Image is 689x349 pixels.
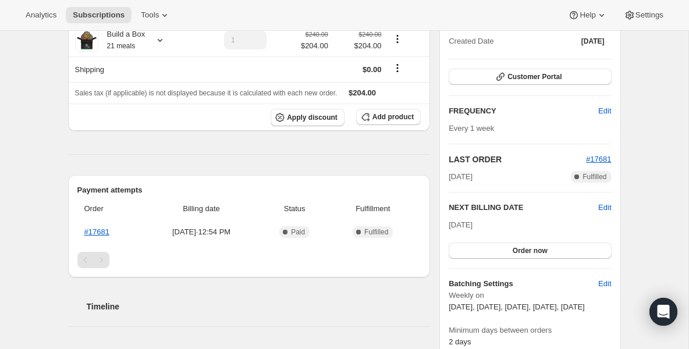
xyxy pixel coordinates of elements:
button: Add product [356,109,421,125]
h6: Batching Settings [449,278,598,290]
span: $204.00 [335,40,382,52]
button: Customer Portal [449,69,611,85]
small: 21 meals [107,42,136,50]
span: Billing date [145,203,257,215]
span: Settings [635,10,663,20]
button: Apply discount [271,109,344,126]
button: Help [561,7,614,23]
button: Tools [134,7,177,23]
span: Status [264,203,325,215]
span: 2 days [449,337,471,346]
span: Apply discount [287,113,338,122]
span: Tools [141,10,159,20]
button: Settings [617,7,670,23]
span: Analytics [26,10,56,20]
span: [DATE] [581,37,605,46]
span: $204.00 [301,40,328,52]
span: [DATE] [449,220,473,229]
span: Edit [598,105,611,117]
span: Sales tax (if applicable) is not displayed because it is calculated with each new order. [75,89,338,97]
span: Add product [372,112,414,122]
span: Every 1 week [449,124,494,133]
span: Subscriptions [73,10,125,20]
span: [DATE], [DATE], [DATE], [DATE], [DATE] [449,302,585,311]
span: Created Date [449,35,493,47]
a: #17681 [586,155,611,163]
span: Paid [291,227,305,237]
span: $204.00 [349,88,376,97]
button: Shipping actions [388,62,407,74]
button: Edit [598,202,611,213]
th: Shipping [68,56,193,82]
th: Order [77,196,143,222]
span: Fulfillment [332,203,414,215]
div: Build a Box [98,29,145,52]
span: Fulfilled [583,172,606,181]
button: Order now [449,243,611,259]
span: Fulfilled [364,227,388,237]
h2: Payment attempts [77,184,421,196]
span: Edit [598,278,611,290]
button: Product actions [388,33,407,45]
small: $240.00 [358,31,381,38]
button: Edit [591,275,618,293]
span: Weekly on [449,290,611,301]
button: [DATE] [574,33,612,49]
h2: FREQUENCY [449,105,598,117]
span: Customer Portal [507,72,562,81]
h2: NEXT BILLING DATE [449,202,598,213]
button: Analytics [19,7,63,23]
button: Edit [591,102,618,120]
div: Open Intercom Messenger [649,298,677,326]
button: #17681 [586,154,611,165]
span: Minimum days between orders [449,325,611,336]
span: [DATE] [449,171,473,183]
button: Subscriptions [66,7,132,23]
a: #17681 [84,227,109,236]
span: $0.00 [363,65,382,74]
span: [DATE] · 12:54 PM [145,226,257,238]
small: $240.00 [306,31,328,38]
nav: Pagination [77,252,421,268]
h2: Timeline [87,301,431,312]
span: Help [580,10,595,20]
span: Order now [513,246,548,255]
h2: LAST ORDER [449,154,586,165]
